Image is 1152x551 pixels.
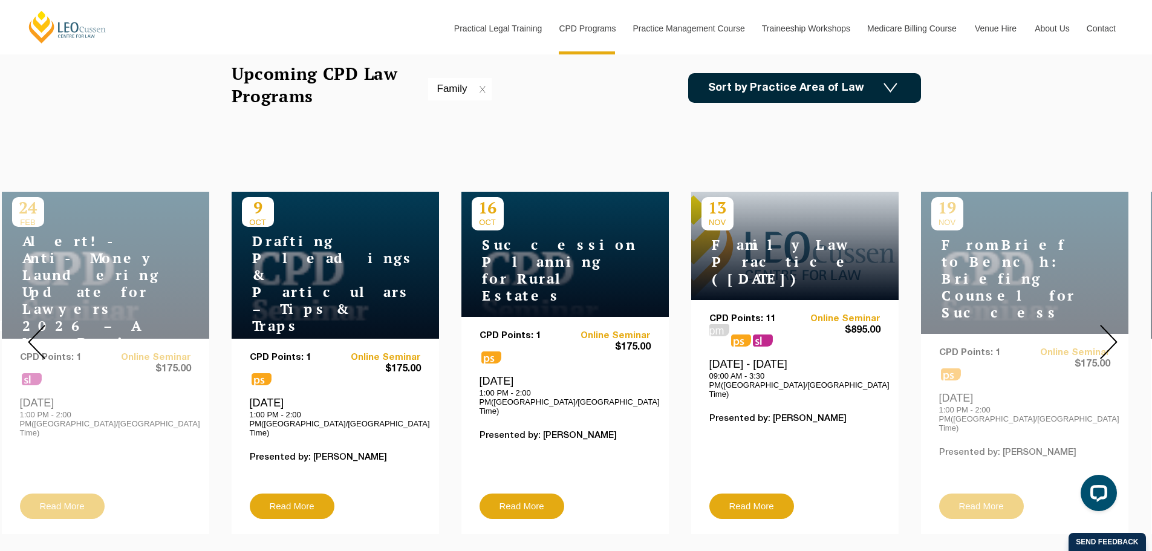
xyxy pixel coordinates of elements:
[232,62,428,107] h2: Upcoming CPD Law Programs
[565,331,651,341] a: Online Seminar
[709,324,729,336] span: pm
[795,324,880,337] span: $895.00
[480,331,565,341] p: CPD Points: 1
[624,2,753,54] a: Practice Management Course
[250,396,421,437] div: [DATE]
[27,10,108,44] a: [PERSON_NAME] Centre for Law
[242,197,274,218] p: 9
[445,2,550,54] a: Practical Legal Training
[701,236,853,287] h4: Family Law Practice ([DATE])
[1100,325,1118,359] img: Next
[250,494,334,519] a: Read More
[28,325,45,359] img: Prev
[250,452,421,463] p: Presented by: [PERSON_NAME]
[437,83,486,94] a: Family
[1026,2,1078,54] a: About Us
[472,236,623,304] h4: Succession Planning for Rural Estates
[701,218,734,227] span: NOV
[480,374,651,416] div: [DATE]
[472,218,504,227] span: OCT
[480,388,651,416] p: 1:00 PM - 2:00 PM([GEOGRAPHIC_DATA]/[GEOGRAPHIC_DATA] Time)
[242,218,274,227] span: OCT
[688,73,921,103] a: Sort by Practice Area of Law
[709,314,795,324] p: CPD Points: 11
[1071,470,1122,521] iframe: LiveChat chat widget
[550,2,623,54] a: CPD Programs
[335,363,421,376] span: $175.00
[731,334,751,347] span: ps
[709,414,880,424] p: Presented by: [PERSON_NAME]
[709,371,880,399] p: 09:00 AM - 3:30 PM([GEOGRAPHIC_DATA]/[GEOGRAPHIC_DATA] Time)
[565,341,651,354] span: $175.00
[480,431,651,441] p: Presented by: [PERSON_NAME]
[250,410,421,437] p: 1:00 PM - 2:00 PM([GEOGRAPHIC_DATA]/[GEOGRAPHIC_DATA] Time)
[472,197,504,218] p: 16
[795,314,880,324] a: Online Seminar
[252,373,272,385] span: ps
[753,2,858,54] a: Traineeship Workshops
[753,334,773,347] span: sl
[480,86,486,93] img: cross
[709,494,794,519] a: Read More
[1078,2,1125,54] a: Contact
[480,494,564,519] a: Read More
[335,353,421,363] a: Online Seminar
[250,353,336,363] p: CPD Points: 1
[966,2,1026,54] a: Venue Hire
[701,197,734,218] p: 13
[242,233,393,334] h4: Drafting Pleadings & Particulars – Tips & Traps
[884,83,897,93] img: Icon
[709,357,880,399] div: [DATE] - [DATE]
[481,351,501,364] span: ps
[858,2,966,54] a: Medicare Billing Course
